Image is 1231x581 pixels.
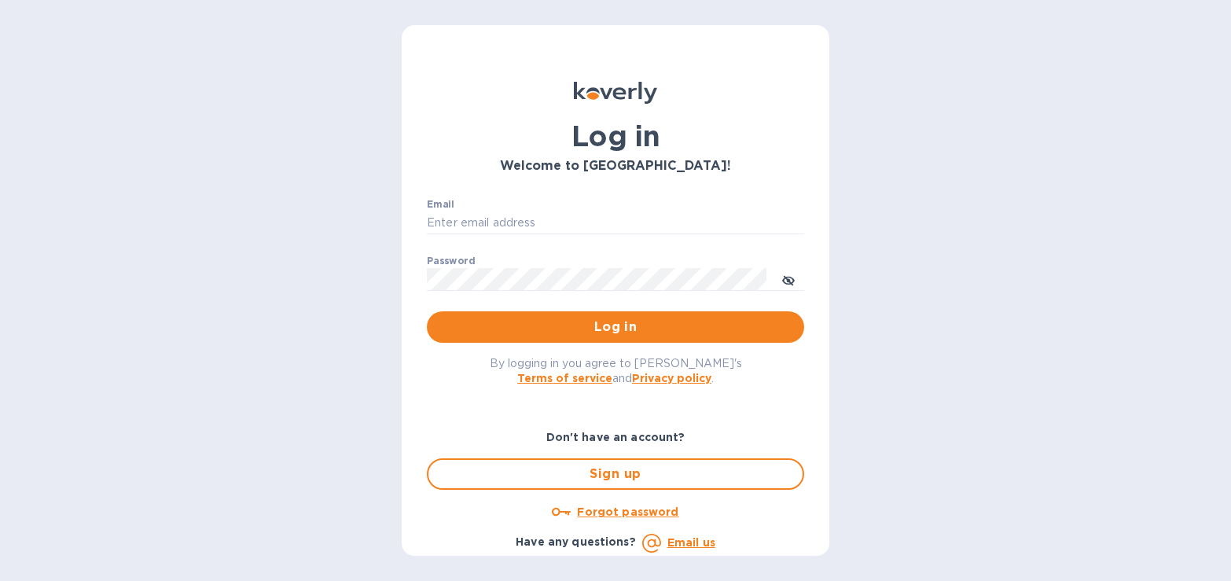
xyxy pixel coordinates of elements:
button: toggle password visibility [773,263,804,295]
img: Koverly [574,82,657,104]
a: Terms of service [517,372,612,384]
button: Sign up [427,458,804,490]
label: Email [427,200,454,209]
h3: Welcome to [GEOGRAPHIC_DATA]! [427,159,804,174]
span: Sign up [441,465,790,484]
u: Forgot password [577,506,678,518]
a: Privacy policy [632,372,711,384]
b: Have any questions? [516,535,636,548]
label: Password [427,256,475,266]
span: Log in [439,318,792,336]
input: Enter email address [427,211,804,235]
span: By logging in you agree to [PERSON_NAME]'s and . [490,357,742,384]
b: Don't have an account? [546,431,685,443]
h1: Log in [427,120,804,153]
button: Log in [427,311,804,343]
a: Email us [667,536,715,549]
